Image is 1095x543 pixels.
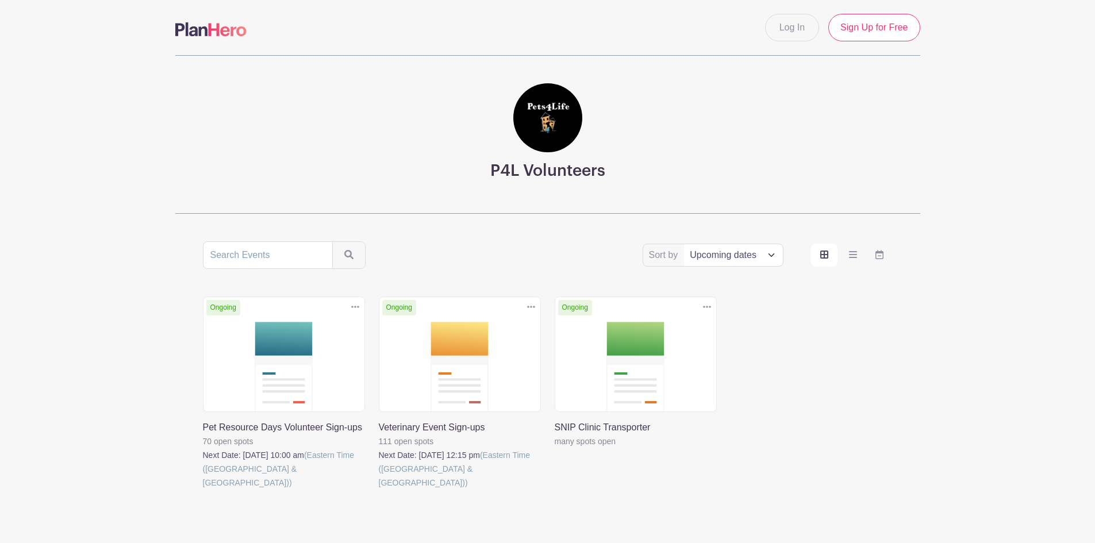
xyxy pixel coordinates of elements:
[490,161,605,181] h3: P4L Volunteers
[513,83,582,152] img: square%20black%20logo%20FB%20profile.jpg
[175,22,247,36] img: logo-507f7623f17ff9eddc593b1ce0a138ce2505c220e1c5a4e2b4648c50719b7d32.svg
[649,248,682,262] label: Sort by
[765,14,819,41] a: Log In
[811,244,893,267] div: order and view
[828,14,920,41] a: Sign Up for Free
[203,241,333,269] input: Search Events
